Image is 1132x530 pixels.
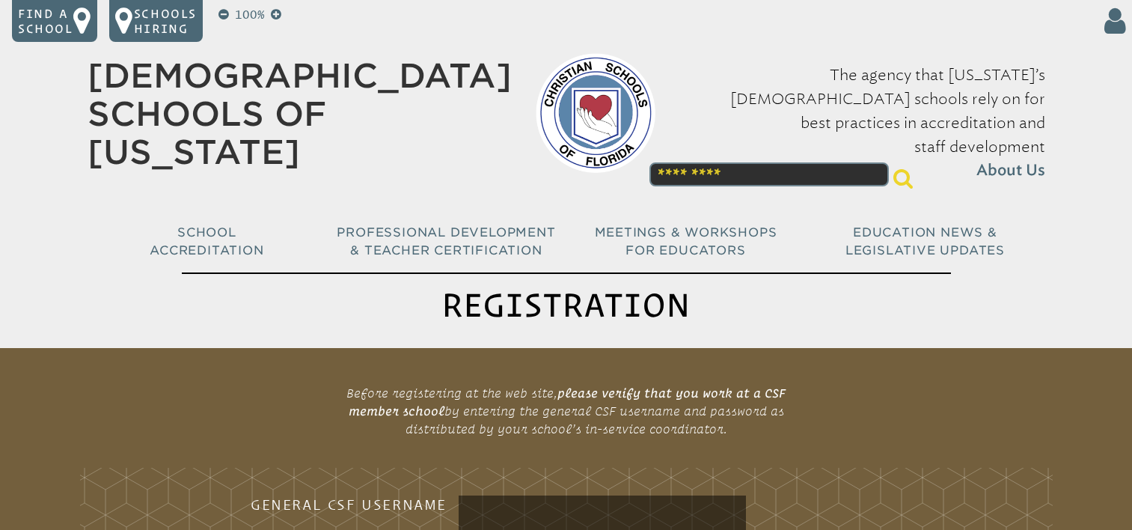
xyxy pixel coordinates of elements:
[976,159,1045,183] span: About Us
[134,6,197,36] p: Schools Hiring
[679,63,1045,183] p: The agency that [US_STATE]’s [DEMOGRAPHIC_DATA] schools rely on for best practices in accreditati...
[321,378,812,444] p: Before registering at the web site, by entering the general CSF username and password as distribu...
[536,53,655,173] img: csf-logo-web-colors.png
[337,225,555,258] span: Professional Development & Teacher Certification
[349,386,786,418] b: please verify that you work at a CSF member school
[845,225,1005,258] span: Education News & Legislative Updates
[150,225,263,258] span: School Accreditation
[182,272,951,336] h1: Registration
[18,6,73,36] p: Find a school
[595,225,777,258] span: Meetings & Workshops for Educators
[232,6,268,24] p: 100%
[88,56,512,171] a: [DEMOGRAPHIC_DATA] Schools of [US_STATE]
[207,496,447,514] h3: General CSF Username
